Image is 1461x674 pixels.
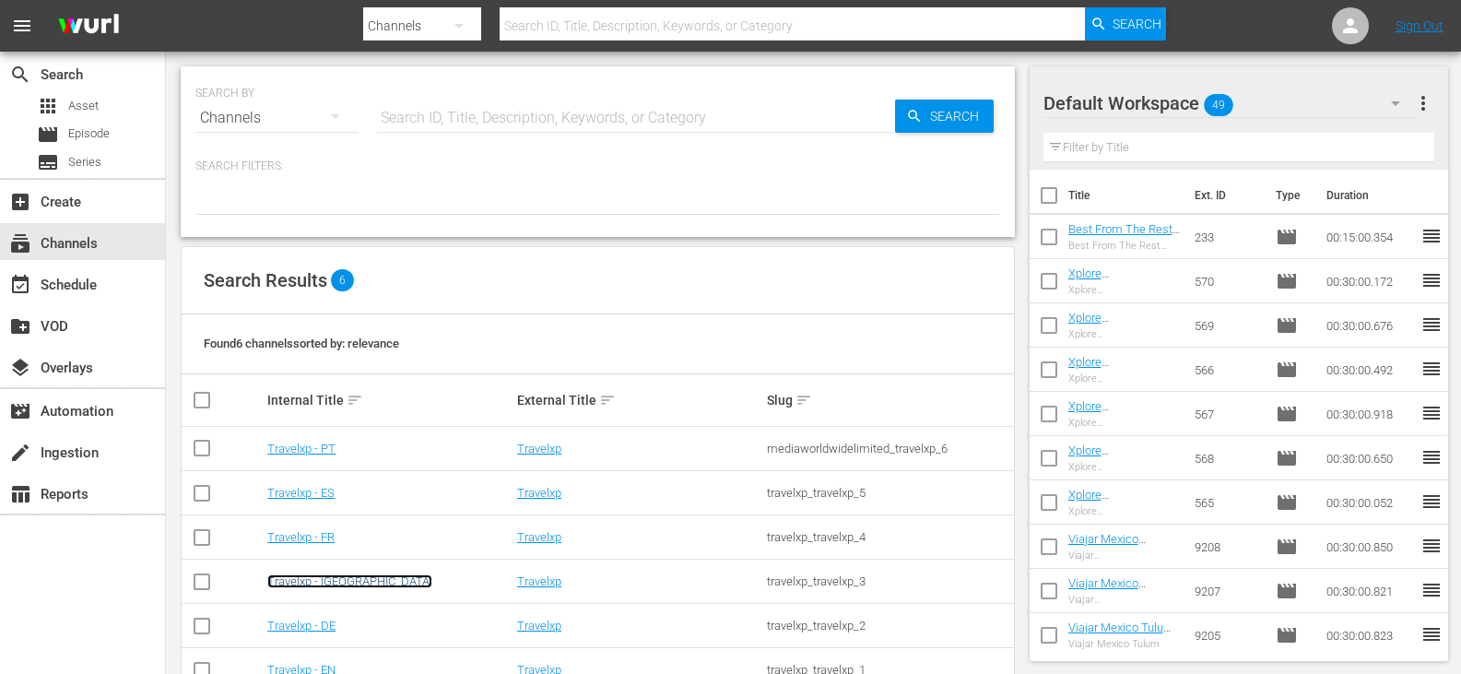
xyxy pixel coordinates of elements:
[1319,303,1420,348] td: 00:30:00.676
[517,389,761,411] div: External Title
[37,124,59,146] span: Episode
[1068,461,1181,473] div: Xplore [GEOGRAPHIC_DATA] [GEOGRAPHIC_DATA] 2
[1187,215,1268,259] td: 233
[1068,594,1181,606] div: Viajar [GEOGRAPHIC_DATA] [GEOGRAPHIC_DATA]
[1068,372,1181,384] div: Xplore [GEOGRAPHIC_DATA] Bruges 2
[331,269,354,291] span: 6
[1187,436,1268,480] td: 568
[1187,613,1268,657] td: 9205
[1396,18,1443,33] a: Sign Out
[1276,314,1298,337] span: Episode
[517,530,561,544] a: Travelxp
[1420,313,1443,336] span: reorder
[1420,358,1443,380] span: reorder
[1068,240,1181,252] div: Best From The Rest [GEOGRAPHIC_DATA] Top Sees
[1068,532,1180,573] a: Viajar Mexico [GEOGRAPHIC_DATA] (DU)
[1068,621,1174,648] a: Viajar Mexico Tulum (DU)
[267,619,336,633] a: Travelxp - DE
[37,151,59,173] span: Series
[11,15,33,37] span: menu
[37,95,59,117] span: Asset
[44,5,133,48] img: ans4CAIJ8jUAAAAAAAAAAAAAAAAAAAAAAAAgQb4GAAAAAAAAAAAAAAAAAAAAAAAAJMjXAAAAAAAAAAAAAAAAAAAAAAAAgAT5G...
[1068,328,1181,340] div: Xplore [GEOGRAPHIC_DATA] Ghent
[1187,480,1268,525] td: 565
[1420,623,1443,645] span: reorder
[1420,269,1443,291] span: reorder
[1319,480,1420,525] td: 00:30:00.052
[1319,569,1420,613] td: 00:30:00.821
[9,232,31,254] span: Channels
[923,100,994,133] span: Search
[1276,447,1298,469] span: Episode
[1068,170,1184,221] th: Title
[767,442,1011,455] div: mediaworldwidelimited_travelxp_6
[767,486,1011,500] div: travelxp_travelxp_5
[1319,259,1420,303] td: 00:30:00.172
[1068,488,1180,529] a: Xplore [GEOGRAPHIC_DATA] Bruges 1 (DU)
[1068,399,1180,441] a: Xplore [GEOGRAPHIC_DATA] Antwerp 1 (DU)
[1276,536,1298,558] span: Episode
[267,486,335,500] a: Travelxp - ES
[9,442,31,464] span: Ingestion
[1068,355,1180,396] a: Xplore [GEOGRAPHIC_DATA] Bruges 2 (DU)
[1068,311,1180,352] a: Xplore [GEOGRAPHIC_DATA] Ghent (DU)
[1085,7,1166,41] button: Search
[1068,222,1180,264] a: Best From The Rest [GEOGRAPHIC_DATA] Top Sees (DU)
[9,400,31,422] span: Automation
[1276,270,1298,292] span: Episode
[1276,226,1298,248] span: Episode
[267,530,335,544] a: Travelxp - FR
[795,392,812,408] span: sort
[1068,638,1181,650] div: Viajar Mexico Tulum
[1420,535,1443,557] span: reorder
[1319,613,1420,657] td: 00:30:00.823
[1068,576,1180,618] a: Viajar Mexico [GEOGRAPHIC_DATA] (DU)
[9,64,31,86] span: Search
[1420,446,1443,468] span: reorder
[599,392,616,408] span: sort
[1315,170,1426,221] th: Duration
[267,574,432,588] a: Travelxp - [GEOGRAPHIC_DATA]
[767,619,1011,633] div: travelxp_travelxp_2
[1420,225,1443,247] span: reorder
[1187,569,1268,613] td: 9207
[517,619,561,633] a: Travelxp
[517,442,561,455] a: Travelxp
[1276,491,1298,514] span: Episode
[1204,86,1233,124] span: 49
[1068,417,1181,429] div: Xplore [GEOGRAPHIC_DATA] [GEOGRAPHIC_DATA] 1
[1068,443,1180,485] a: Xplore [GEOGRAPHIC_DATA] Antwerp 2 (DU)
[1068,266,1180,322] a: Xplore [GEOGRAPHIC_DATA] [GEOGRAPHIC_DATA] (DU)
[1187,259,1268,303] td: 570
[1319,348,1420,392] td: 00:30:00.492
[1412,81,1434,125] button: more_vert
[267,389,512,411] div: Internal Title
[1319,525,1420,569] td: 00:30:00.850
[1319,392,1420,436] td: 00:30:00.918
[1420,402,1443,424] span: reorder
[1420,579,1443,601] span: reorder
[767,530,1011,544] div: travelxp_travelxp_4
[767,574,1011,588] div: travelxp_travelxp_3
[9,483,31,505] span: Reports
[1420,491,1443,513] span: reorder
[1043,77,1419,129] div: Default Workspace
[267,442,336,455] a: Travelxp - PT
[347,392,363,408] span: sort
[9,357,31,379] span: Overlays
[767,389,1011,411] div: Slug
[1184,170,1265,221] th: Ext. ID
[1187,303,1268,348] td: 569
[195,159,1000,174] p: Search Filters:
[1265,170,1315,221] th: Type
[68,153,101,171] span: Series
[517,574,561,588] a: Travelxp
[1068,505,1181,517] div: Xplore [GEOGRAPHIC_DATA] [GEOGRAPHIC_DATA] 1
[9,191,31,213] span: Create
[1276,403,1298,425] span: Episode
[1068,550,1181,562] div: Viajar [GEOGRAPHIC_DATA] [GEOGRAPHIC_DATA]
[1068,284,1181,296] div: Xplore [GEOGRAPHIC_DATA] [GEOGRAPHIC_DATA]
[1319,436,1420,480] td: 00:30:00.650
[1276,580,1298,602] span: Episode
[1187,525,1268,569] td: 9208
